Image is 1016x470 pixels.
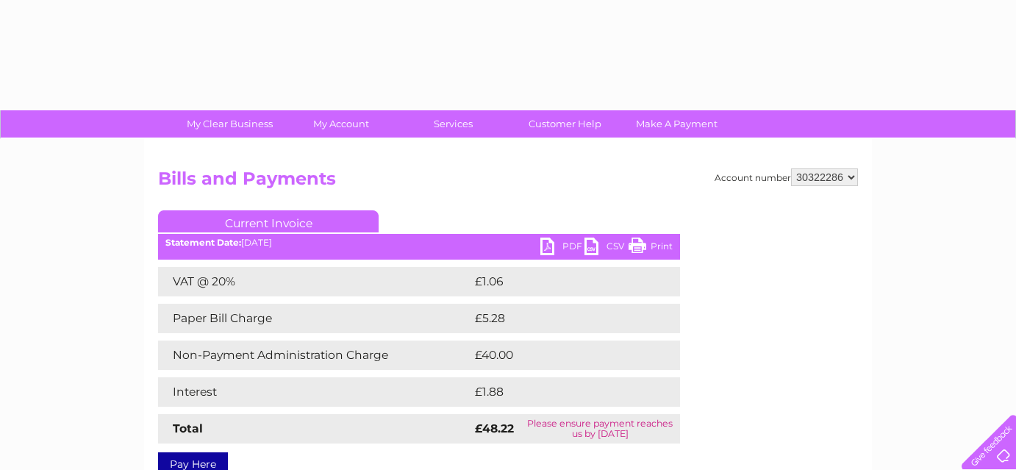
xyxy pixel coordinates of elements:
[158,267,471,296] td: VAT @ 20%
[173,421,203,435] strong: Total
[629,238,673,259] a: Print
[475,421,514,435] strong: £48.22
[540,238,584,259] a: PDF
[471,304,645,333] td: £5.28
[158,210,379,232] a: Current Invoice
[158,238,680,248] div: [DATE]
[393,110,514,138] a: Services
[158,341,471,370] td: Non-Payment Administration Charge
[471,267,645,296] td: £1.06
[616,110,737,138] a: Make A Payment
[281,110,402,138] a: My Account
[520,414,680,444] td: Please ensure payment reaches us by [DATE]
[158,168,858,196] h2: Bills and Payments
[584,238,629,259] a: CSV
[715,168,858,186] div: Account number
[504,110,626,138] a: Customer Help
[471,377,645,407] td: £1.88
[158,304,471,333] td: Paper Bill Charge
[471,341,651,370] td: £40.00
[169,110,290,138] a: My Clear Business
[158,377,471,407] td: Interest
[165,237,241,248] b: Statement Date:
